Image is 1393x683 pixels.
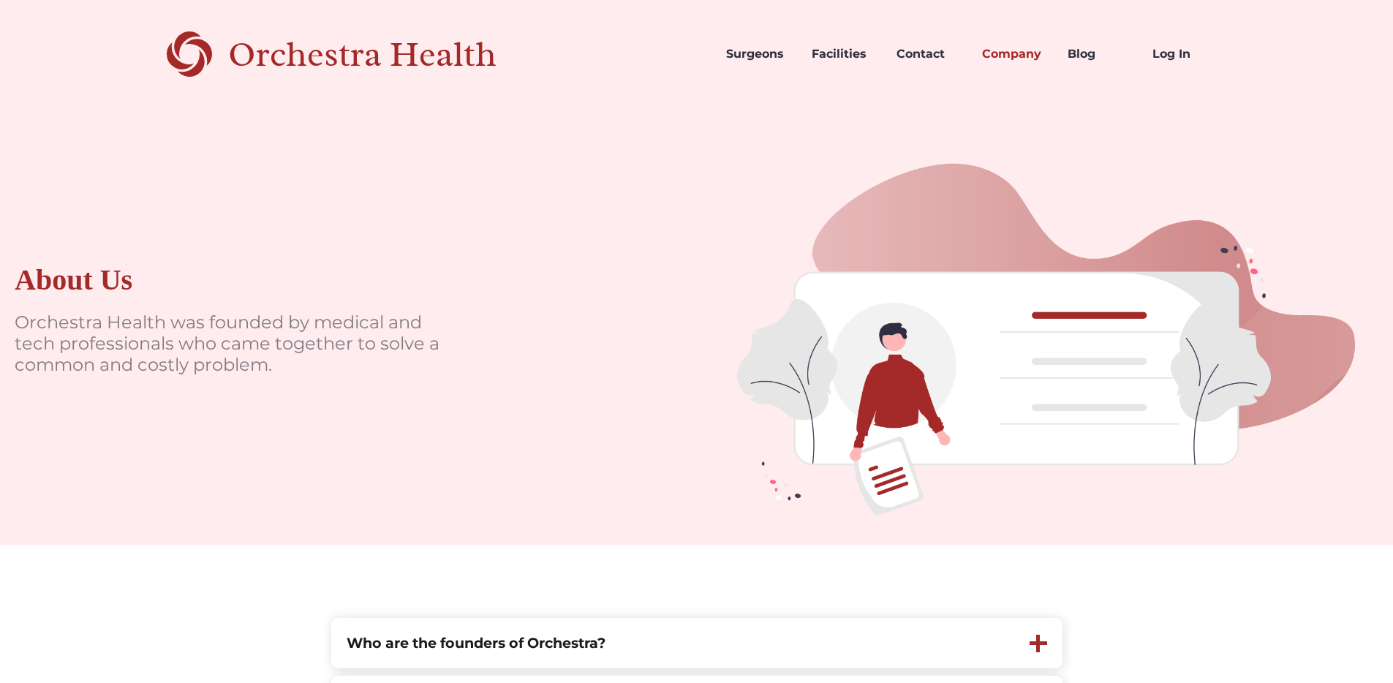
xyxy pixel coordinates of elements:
[167,29,548,79] a: home
[714,29,800,79] a: Surgeons
[228,39,548,69] div: Orchestra Health
[885,29,970,79] a: Contact
[697,108,1393,545] img: doctors
[970,29,1056,79] a: Company
[347,634,605,652] strong: Who are the founders of Orchestra?
[15,263,132,298] div: About Us
[15,312,453,375] p: Orchestra Health was founded by medical and tech professionals who came together to solve a commo...
[1141,29,1226,79] a: Log In
[1056,29,1141,79] a: Blog
[800,29,886,79] a: Facilities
